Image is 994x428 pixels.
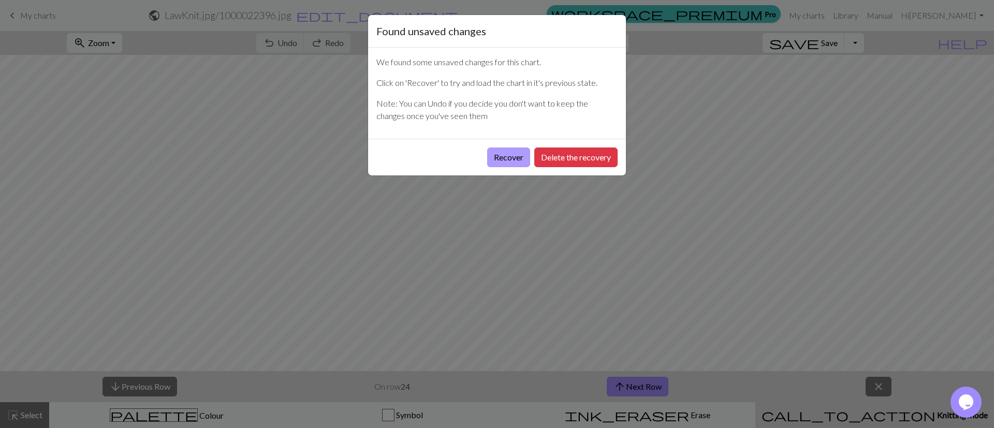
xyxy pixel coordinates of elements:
button: Delete the recovery [534,147,618,167]
h5: Found unsaved changes [376,23,486,39]
iframe: chat widget [951,387,984,418]
p: Note: You can Undo if you decide you don't want to keep the changes once you've seen them [376,97,618,122]
p: We found some unsaved changes for this chart. [376,56,618,68]
button: Recover [487,147,530,167]
p: Click on 'Recover' to try and load the chart in it's previous state. [376,77,618,89]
